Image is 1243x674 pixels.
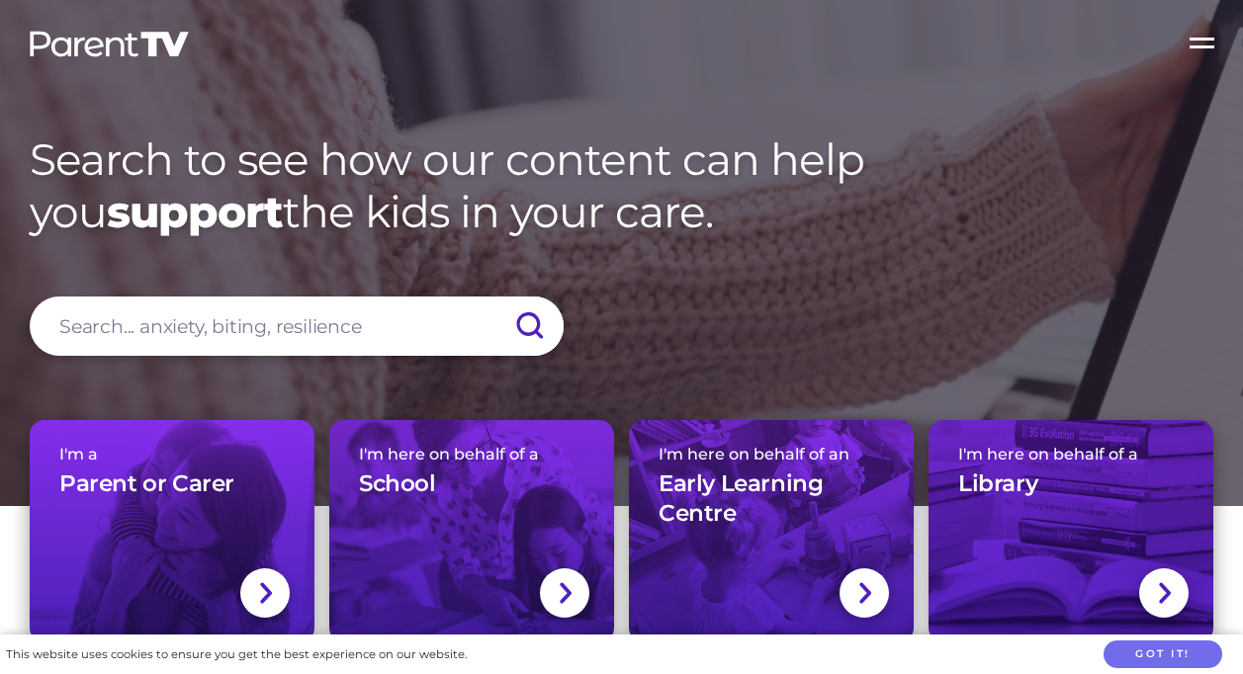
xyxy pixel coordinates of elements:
[629,420,914,642] a: I'm here on behalf of anEarly Learning Centre
[359,469,436,499] h3: School
[30,296,564,356] input: Search... anxiety, biting, resilience
[329,420,614,642] a: I'm here on behalf of aSchool
[359,445,584,463] span: I'm here on behalf of a
[6,644,467,665] div: This website uses cookies to ensure you get the best experience on our website.
[659,445,884,463] span: I'm here on behalf of an
[107,185,283,238] strong: support
[929,420,1213,642] a: I'm here on behalf of aLibrary
[59,469,234,499] h3: Parent or Carer
[30,420,314,642] a: I'm aParent or Carer
[258,580,273,606] img: svg+xml;base64,PHN2ZyBlbmFibGUtYmFja2dyb3VuZD0ibmV3IDAgMCAxNC44IDI1LjciIHZpZXdCb3g9IjAgMCAxNC44ID...
[494,296,564,356] input: Submit
[1104,640,1222,669] button: Got it!
[958,445,1184,463] span: I'm here on behalf of a
[28,30,191,58] img: parenttv-logo-white.4c85aaf.svg
[857,580,872,606] img: svg+xml;base64,PHN2ZyBlbmFibGUtYmFja2dyb3VuZD0ibmV3IDAgMCAxNC44IDI1LjciIHZpZXdCb3g9IjAgMCAxNC44ID...
[659,469,884,529] h3: Early Learning Centre
[558,580,573,606] img: svg+xml;base64,PHN2ZyBlbmFibGUtYmFja2dyb3VuZD0ibmV3IDAgMCAxNC44IDI1LjciIHZpZXdCb3g9IjAgMCAxNC44ID...
[1157,580,1172,606] img: svg+xml;base64,PHN2ZyBlbmFibGUtYmFja2dyb3VuZD0ibmV3IDAgMCAxNC44IDI1LjciIHZpZXdCb3g9IjAgMCAxNC44ID...
[30,133,1213,238] h1: Search to see how our content can help you the kids in your care.
[59,445,285,463] span: I'm a
[958,469,1037,499] h3: Library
